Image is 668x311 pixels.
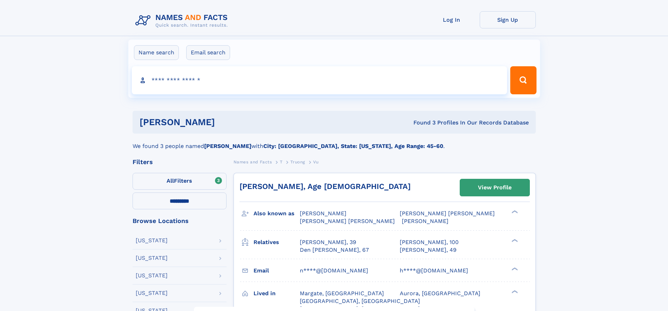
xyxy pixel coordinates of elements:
[300,290,384,297] span: Margate, [GEOGRAPHIC_DATA]
[300,298,420,304] span: [GEOGRAPHIC_DATA], [GEOGRAPHIC_DATA]
[510,289,518,294] div: ❯
[290,160,305,164] span: Truong
[510,266,518,271] div: ❯
[300,210,346,217] span: [PERSON_NAME]
[510,210,518,214] div: ❯
[140,118,314,127] h1: [PERSON_NAME]
[239,182,411,191] a: [PERSON_NAME], Age [DEMOGRAPHIC_DATA]
[254,208,300,219] h3: Also known as
[136,273,168,278] div: [US_STATE]
[400,246,457,254] a: [PERSON_NAME], 49
[290,157,305,166] a: Truong
[402,218,448,224] span: [PERSON_NAME]
[480,11,536,28] a: Sign Up
[133,159,227,165] div: Filters
[510,238,518,243] div: ❯
[400,238,459,246] a: [PERSON_NAME], 100
[133,134,536,150] div: We found 3 people named with .
[300,238,356,246] a: [PERSON_NAME], 39
[263,143,443,149] b: City: [GEOGRAPHIC_DATA], State: [US_STATE], Age Range: 45-60
[300,246,369,254] a: Den [PERSON_NAME], 67
[314,119,529,127] div: Found 3 Profiles In Our Records Database
[234,157,272,166] a: Names and Facts
[313,160,319,164] span: Vu
[133,11,234,30] img: Logo Names and Facts
[478,180,512,196] div: View Profile
[460,179,529,196] a: View Profile
[510,66,536,94] button: Search Button
[254,236,300,248] h3: Relatives
[132,66,507,94] input: search input
[134,45,179,60] label: Name search
[280,157,283,166] a: T
[133,218,227,224] div: Browse Locations
[400,210,495,217] span: [PERSON_NAME] [PERSON_NAME]
[133,173,227,190] label: Filters
[300,218,395,224] span: [PERSON_NAME] [PERSON_NAME]
[424,11,480,28] a: Log In
[400,290,480,297] span: Aurora, [GEOGRAPHIC_DATA]
[204,143,251,149] b: [PERSON_NAME]
[254,288,300,299] h3: Lived in
[136,255,168,261] div: [US_STATE]
[136,290,168,296] div: [US_STATE]
[167,177,174,184] span: All
[136,238,168,243] div: [US_STATE]
[280,160,283,164] span: T
[186,45,230,60] label: Email search
[254,265,300,277] h3: Email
